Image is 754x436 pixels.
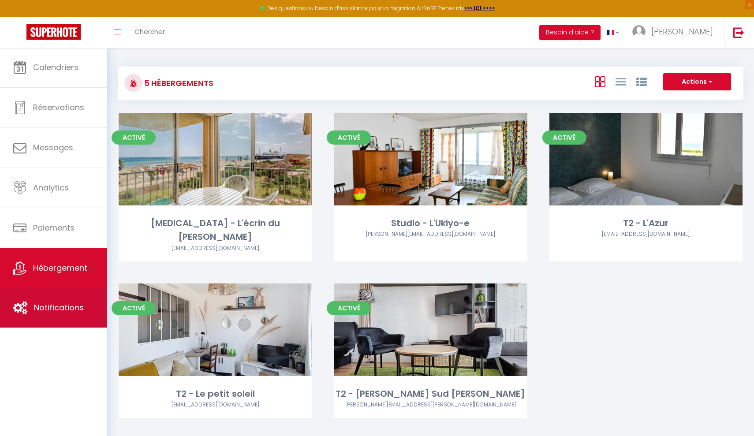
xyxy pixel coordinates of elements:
[632,25,646,38] img: ...
[663,73,731,91] button: Actions
[549,230,743,238] div: Airbnb
[33,142,73,153] span: Messages
[33,102,84,113] span: Réservations
[327,130,371,145] span: Activé
[119,401,312,409] div: Airbnb
[119,216,312,244] div: [MEDICAL_DATA] - L'écrin du [PERSON_NAME]
[595,74,605,89] a: Vue en Box
[33,222,75,233] span: Paiements
[334,216,527,230] div: Studio - L'Ukiyo-e
[733,27,744,38] img: logout
[626,17,724,48] a: ... [PERSON_NAME]
[26,24,81,40] img: Super Booking
[542,130,586,145] span: Activé
[651,26,713,37] span: [PERSON_NAME]
[616,74,626,89] a: Vue en Liste
[636,74,647,89] a: Vue par Groupe
[33,262,87,273] span: Hébergement
[327,301,371,315] span: Activé
[34,302,84,313] span: Notifications
[112,130,156,145] span: Activé
[112,301,156,315] span: Activé
[464,4,495,12] a: >>> ICI <<<<
[119,244,312,253] div: Airbnb
[549,216,743,230] div: T2 - L'Azur
[33,182,69,193] span: Analytics
[334,387,527,401] div: T2 - [PERSON_NAME] Sud [PERSON_NAME]
[539,25,601,40] button: Besoin d'aide ?
[119,387,312,401] div: T2 - Le petit soleil
[128,17,172,48] a: Chercher
[134,27,165,36] span: Chercher
[334,401,527,409] div: Airbnb
[142,73,213,93] h3: 5 Hébergements
[33,62,78,73] span: Calendriers
[334,230,527,238] div: Airbnb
